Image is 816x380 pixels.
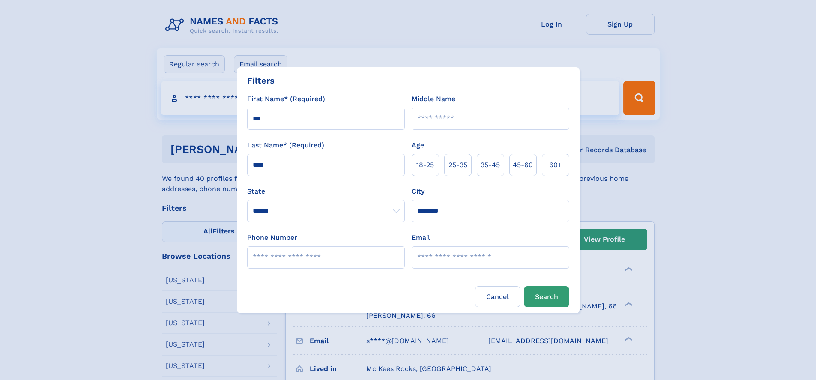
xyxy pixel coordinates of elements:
span: 25‑35 [448,160,467,170]
span: 35‑45 [481,160,500,170]
span: 60+ [549,160,562,170]
label: Middle Name [412,94,455,104]
label: City [412,186,424,197]
label: Last Name* (Required) [247,140,324,150]
span: 45‑60 [513,160,533,170]
label: Age [412,140,424,150]
button: Search [524,286,569,307]
span: 18‑25 [416,160,434,170]
label: First Name* (Required) [247,94,325,104]
label: Email [412,233,430,243]
label: State [247,186,405,197]
label: Cancel [475,286,520,307]
label: Phone Number [247,233,297,243]
div: Filters [247,74,275,87]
